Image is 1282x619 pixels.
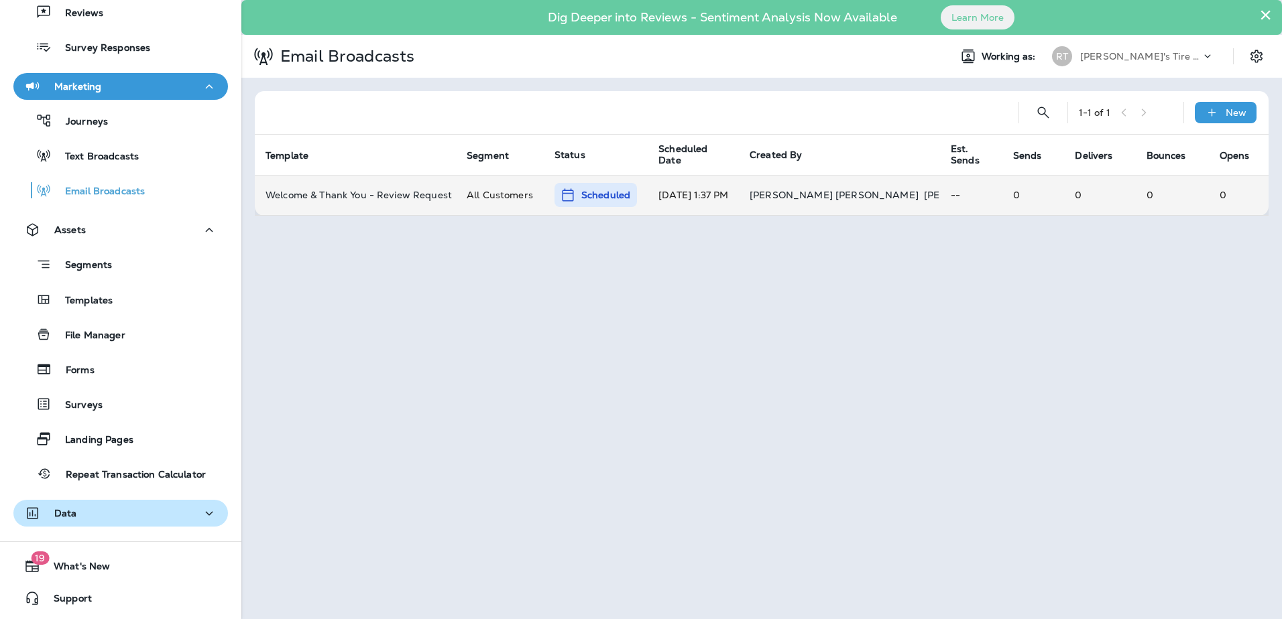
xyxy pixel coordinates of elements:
span: What's New [40,561,110,577]
span: Bounces [1147,150,1186,161]
p: [PERSON_NAME] [924,190,1007,200]
p: Text Broadcasts [52,151,139,163]
p: Surveys [52,399,103,412]
button: Close [1259,4,1272,25]
span: Opens [1220,150,1250,161]
span: Template [266,149,326,161]
button: Journeys [13,107,228,135]
span: All Customers [467,189,533,201]
p: Marketing [54,81,101,92]
span: Scheduled Date [658,143,734,166]
span: 19 [31,551,49,565]
button: Segments [13,250,228,279]
span: Bounces [1147,149,1204,161]
span: Segment [467,150,509,161]
p: Forms [52,364,95,377]
button: 19What's New [13,553,228,579]
span: 0 [1220,189,1226,201]
div: RT [1052,46,1072,66]
button: Marketing [13,73,228,100]
div: 1 - 1 of 1 [1079,107,1110,118]
td: 0 [1136,175,1209,215]
button: Email Broadcasts [13,176,228,204]
span: Delivers [1075,150,1112,161]
p: Reviews [52,7,103,20]
span: Segment [467,149,526,161]
span: Template [266,150,308,161]
button: Assets [13,216,228,243]
p: Email Broadcasts [275,46,414,66]
p: Repeat Transaction Calculator [52,469,206,482]
p: File Manager [52,330,125,342]
button: Search Email Broadcasts [1030,99,1057,126]
p: Journeys [52,116,108,129]
span: Created By [750,149,802,161]
p: Survey Responses [52,42,150,55]
span: Status [555,149,585,161]
p: Dig Deeper into Reviews - Sentiment Analysis Now Available [509,15,936,19]
button: Data [13,500,228,527]
button: Learn More [941,5,1014,29]
p: Data [54,508,77,519]
span: Working as: [982,51,1039,62]
button: Support [13,585,228,612]
button: Settings [1244,44,1269,68]
p: Landing Pages [52,434,133,447]
p: Email Broadcasts [52,186,145,198]
span: Est. Sends [951,143,980,166]
button: Survey Responses [13,33,228,61]
button: Landing Pages [13,425,228,453]
td: [DATE] 1:37 PM [648,175,739,215]
p: Scheduled [581,188,630,202]
button: Surveys [13,390,228,418]
span: Support [40,593,92,609]
p: Templates [52,295,113,307]
button: Forms [13,355,228,383]
td: -- [940,175,1002,215]
button: Repeat Transaction Calculator [13,460,228,488]
span: Sends [1013,150,1042,161]
p: Welcome & Thank You - Review Request [266,190,445,200]
span: Est. Sends [951,143,997,166]
p: Assets [54,224,86,235]
button: Templates [13,285,228,314]
span: Delivers [1075,149,1130,161]
td: 0 [1064,175,1135,215]
p: New [1226,107,1246,118]
span: Scheduled Date [658,143,716,166]
p: Segments [52,259,112,273]
p: [PERSON_NAME]'s Tire Barn [1080,51,1201,62]
button: Text Broadcasts [13,141,228,169]
td: 0 [1002,175,1065,215]
span: Sends [1013,149,1059,161]
p: [PERSON_NAME] [PERSON_NAME] [750,190,919,200]
button: File Manager [13,320,228,348]
span: Opens [1220,149,1267,161]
